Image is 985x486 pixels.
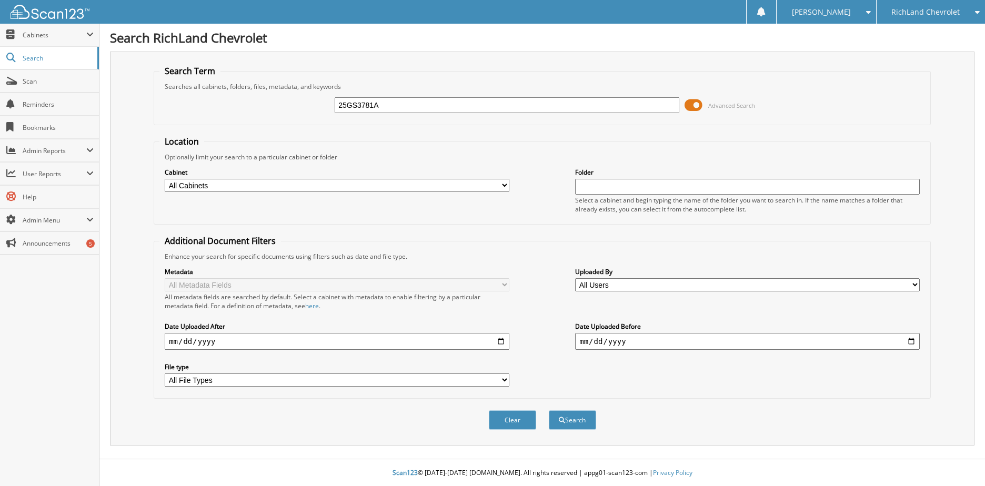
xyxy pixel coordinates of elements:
[575,267,920,276] label: Uploaded By
[165,292,509,310] div: All metadata fields are searched by default. Select a cabinet with metadata to enable filtering b...
[165,362,509,371] label: File type
[159,252,925,261] div: Enhance your search for specific documents using filters such as date and file type.
[110,29,974,46] h1: Search RichLand Chevrolet
[23,216,86,225] span: Admin Menu
[11,5,89,19] img: scan123-logo-white.svg
[23,193,94,201] span: Help
[159,153,925,161] div: Optionally limit your search to a particular cabinet or folder
[393,468,418,477] span: Scan123
[575,333,920,350] input: end
[792,9,851,15] span: [PERSON_NAME]
[159,136,204,147] legend: Location
[489,410,536,430] button: Clear
[708,102,755,109] span: Advanced Search
[23,146,86,155] span: Admin Reports
[305,301,319,310] a: here
[653,468,692,477] a: Privacy Policy
[23,54,92,63] span: Search
[23,123,94,132] span: Bookmarks
[165,168,509,177] label: Cabinet
[549,410,596,430] button: Search
[23,100,94,109] span: Reminders
[575,322,920,331] label: Date Uploaded Before
[932,436,985,486] iframe: Chat Widget
[23,31,86,39] span: Cabinets
[165,322,509,331] label: Date Uploaded After
[159,65,220,77] legend: Search Term
[575,196,920,214] div: Select a cabinet and begin typing the name of the folder you want to search in. If the name match...
[165,333,509,350] input: start
[99,460,985,486] div: © [DATE]-[DATE] [DOMAIN_NAME]. All rights reserved | appg01-scan123-com |
[23,239,94,248] span: Announcements
[575,168,920,177] label: Folder
[159,82,925,91] div: Searches all cabinets, folders, files, metadata, and keywords
[23,77,94,86] span: Scan
[86,239,95,248] div: 5
[159,235,281,247] legend: Additional Document Filters
[891,9,960,15] span: RichLand Chevrolet
[165,267,509,276] label: Metadata
[23,169,86,178] span: User Reports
